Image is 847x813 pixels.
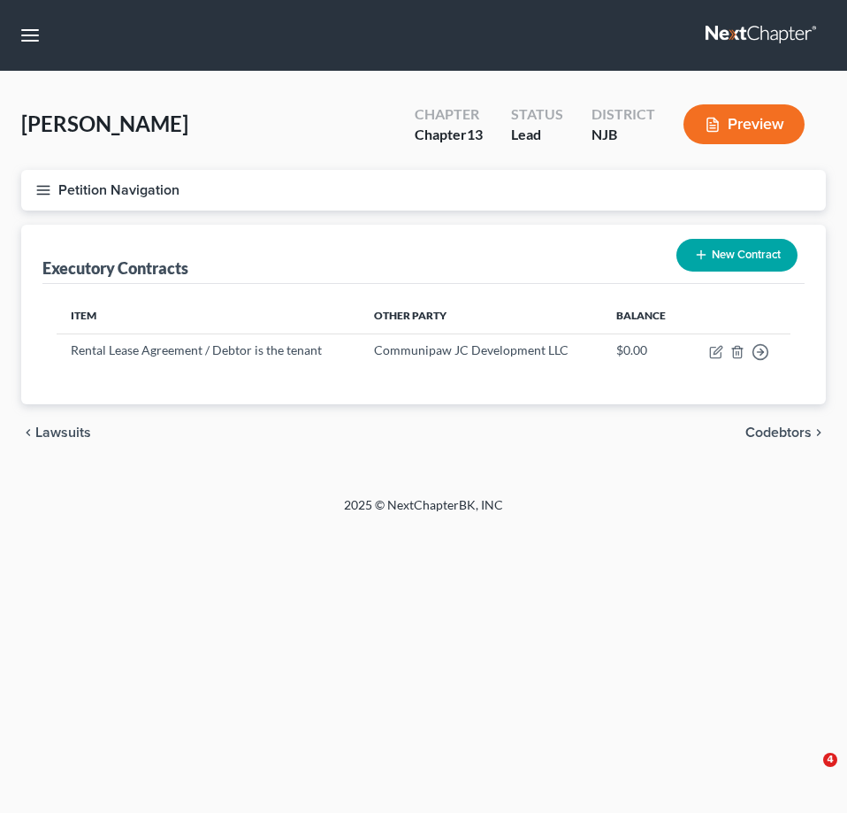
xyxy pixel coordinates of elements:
[21,111,188,136] span: [PERSON_NAME]
[676,239,797,272] button: New Contract
[602,298,687,334] th: Balance
[511,104,563,125] div: Status
[42,257,188,279] div: Executory Contracts
[511,125,563,145] div: Lead
[21,170,826,211] button: Petition Navigation
[787,753,829,795] iframe: Intercom live chat
[745,426,812,440] span: Codebtors
[105,496,742,528] div: 2025 © NextChapterBK, INC
[35,426,91,440] span: Lawsuits
[745,426,826,440] button: Codebtors chevron_right
[591,104,655,125] div: District
[591,125,655,145] div: NJB
[415,104,483,125] div: Chapter
[683,104,805,144] button: Preview
[812,426,826,440] i: chevron_right
[57,334,360,368] td: Rental Lease Agreement / Debtor is the tenant
[360,298,602,334] th: Other Party
[360,334,602,368] td: Communipaw JC Development LLC
[415,125,483,145] div: Chapter
[21,426,35,440] i: chevron_left
[823,753,837,767] span: 4
[602,334,687,368] td: $0.00
[21,426,91,440] button: chevron_left Lawsuits
[57,298,360,334] th: Item
[467,126,483,142] span: 13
